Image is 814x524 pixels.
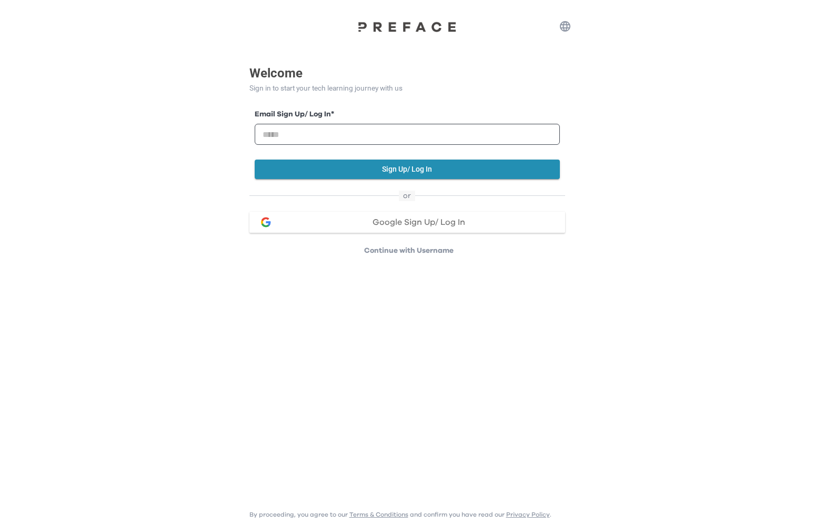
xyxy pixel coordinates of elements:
[249,64,565,83] p: Welcome
[255,160,560,179] button: Sign Up/ Log In
[249,212,565,233] button: google loginGoogle Sign Up/ Log In
[249,83,565,94] p: Sign in to start your tech learning journey with us
[506,511,550,518] a: Privacy Policy
[249,510,551,519] p: By proceeding, you agree to our and confirm you have read our .
[373,218,465,226] span: Google Sign Up/ Log In
[253,245,565,256] p: Continue with Username
[255,109,560,120] label: Email Sign Up/ Log In *
[349,511,408,518] a: Terms & Conditions
[259,216,272,229] img: google login
[355,21,460,32] img: Preface Logo
[399,191,415,201] span: or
